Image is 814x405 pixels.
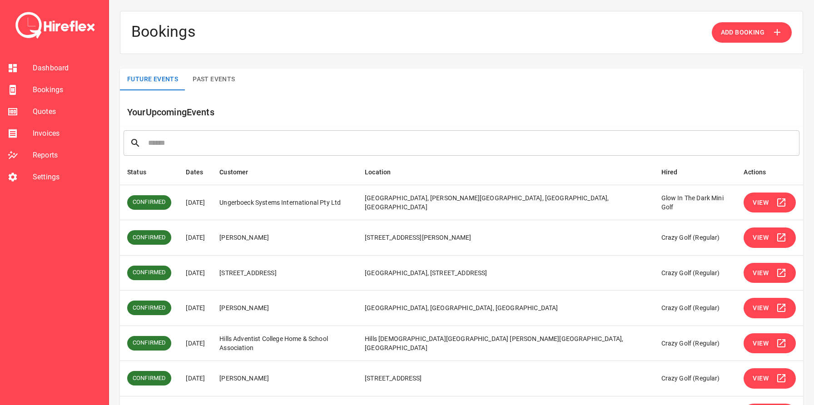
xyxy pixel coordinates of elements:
td: Crazy Golf (Regular) [654,291,737,326]
button: View [744,193,796,213]
button: Add Booking [712,22,792,43]
td: [GEOGRAPHIC_DATA], [STREET_ADDRESS] [357,255,654,291]
td: [PERSON_NAME] [212,291,357,326]
h4: Bookings [131,22,196,43]
span: View [753,232,769,243]
span: Settings [33,172,101,183]
span: CONFIRMED [127,268,171,277]
span: CONFIRMED [127,374,171,383]
td: [STREET_ADDRESS] [357,361,654,396]
span: Add Booking [721,27,764,38]
td: [DATE] [179,220,212,256]
td: [PERSON_NAME] [212,361,357,396]
span: CONFIRMED [127,198,171,207]
td: Crazy Golf (Regular) [654,361,737,396]
span: CONFIRMED [127,339,171,347]
td: Crazy Golf (Regular) [654,255,737,291]
span: Quotes [33,106,101,117]
span: CONFIRMED [127,233,171,242]
td: Ungerboeck Systems International Pty Ltd [212,185,357,220]
button: View [744,263,796,283]
th: Dates [179,159,212,185]
td: Crazy Golf (Regular) [654,220,737,256]
td: Hills Adventist College Home & School Association [212,326,357,361]
td: Crazy Golf (Regular) [654,326,737,361]
td: [GEOGRAPHIC_DATA], [GEOGRAPHIC_DATA], [GEOGRAPHIC_DATA] [357,291,654,326]
td: [DATE] [179,291,212,326]
button: View [744,298,796,318]
span: CONFIRMED [127,304,171,312]
td: [DATE] [179,326,212,361]
td: [STREET_ADDRESS] [212,255,357,291]
td: Glow In The Dark Mini Golf [654,185,737,220]
td: Hills [DEMOGRAPHIC_DATA][GEOGRAPHIC_DATA] [PERSON_NAME][GEOGRAPHIC_DATA], [GEOGRAPHIC_DATA] [357,326,654,361]
th: Customer [212,159,357,185]
span: Invoices [33,128,101,139]
h6: Your Upcoming Events [127,105,803,119]
td: [PERSON_NAME] [212,220,357,256]
span: Bookings [33,84,101,95]
button: View [744,333,796,354]
th: Actions [736,159,803,185]
td: [DATE] [179,185,212,220]
span: Dashboard [33,63,101,74]
span: Reports [33,150,101,161]
button: View [744,368,796,389]
th: Location [357,159,654,185]
button: Future Events [120,69,185,90]
td: [GEOGRAPHIC_DATA], [PERSON_NAME][GEOGRAPHIC_DATA], [GEOGRAPHIC_DATA], [GEOGRAPHIC_DATA] [357,185,654,220]
span: View [753,267,769,279]
th: Status [120,159,179,185]
span: View [753,302,769,314]
span: View [753,373,769,384]
button: View [744,227,796,248]
td: [STREET_ADDRESS][PERSON_NAME] [357,220,654,256]
span: View [753,197,769,208]
button: Past Events [185,69,242,90]
span: View [753,338,769,349]
th: Hired [654,159,737,185]
td: [DATE] [179,361,212,396]
td: [DATE] [179,255,212,291]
